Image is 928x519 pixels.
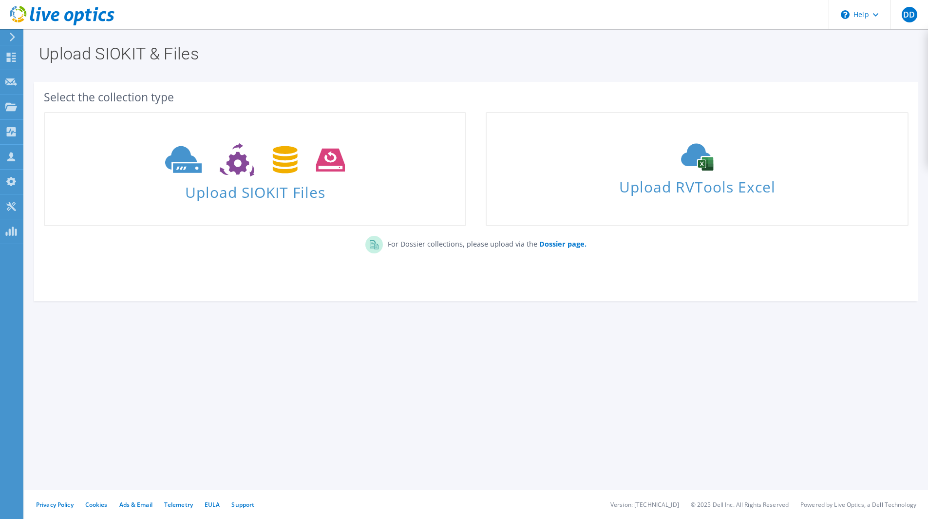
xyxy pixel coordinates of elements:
span: Upload SIOKIT Files [45,179,465,200]
b: Dossier page. [539,239,587,249]
li: © 2025 Dell Inc. All Rights Reserved [691,500,789,509]
span: Upload RVTools Excel [487,174,907,195]
a: Support [231,500,254,509]
li: Powered by Live Optics, a Dell Technology [800,500,916,509]
p: For Dossier collections, please upload via the [383,236,587,250]
li: Version: [TECHNICAL_ID] [610,500,679,509]
a: Upload RVTools Excel [486,112,908,226]
a: Ads & Email [119,500,152,509]
a: Upload SIOKIT Files [44,112,466,226]
a: Telemetry [164,500,193,509]
h1: Upload SIOKIT & Files [39,45,909,62]
a: EULA [205,500,220,509]
a: Dossier page. [537,239,587,249]
svg: \n [841,10,850,19]
span: DD [902,7,917,22]
div: Select the collection type [44,92,909,102]
a: Privacy Policy [36,500,74,509]
a: Cookies [85,500,108,509]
